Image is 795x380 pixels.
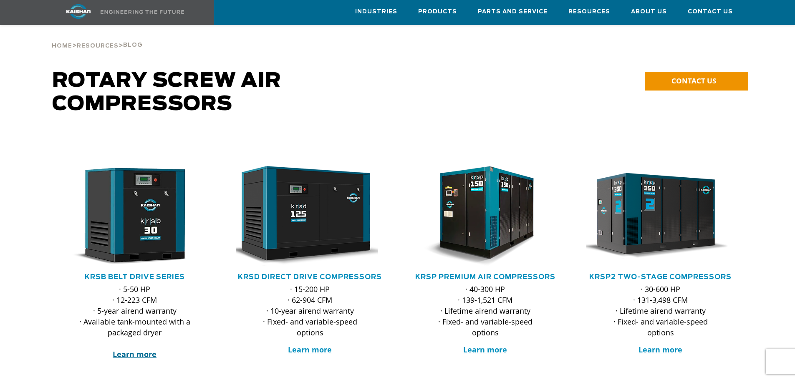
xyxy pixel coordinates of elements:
a: Industries [355,0,397,23]
span: CONTACT US [671,76,716,86]
span: Resources [568,7,610,17]
img: krsp350 [580,166,729,266]
img: krsd125 [230,166,378,266]
span: Rotary Screw Air Compressors [52,71,281,114]
span: About Us [631,7,667,17]
span: Blog [123,43,143,48]
a: Parts and Service [478,0,548,23]
a: Products [418,0,457,23]
div: krsb30 [61,166,209,266]
img: Engineering the future [101,10,184,14]
a: Resources [77,42,119,49]
img: kaishan logo [47,4,110,19]
div: krsp350 [586,166,735,266]
a: Contact Us [688,0,733,23]
a: KRSP2 Two-Stage Compressors [589,274,732,280]
p: · 40-300 HP · 139-1,521 CFM · Lifetime airend warranty · Fixed- and variable-speed options [428,284,543,338]
a: Resources [568,0,610,23]
p: · 5-50 HP · 12-223 CFM · 5-year airend warranty · Available tank-mounted with a packaged dryer [77,284,192,360]
p: · 15-200 HP · 62-904 CFM · 10-year airend warranty · Fixed- and variable-speed options [252,284,368,338]
img: krsb30 [54,166,203,266]
div: krsp150 [411,166,560,266]
a: About Us [631,0,667,23]
span: Products [418,7,457,17]
img: krsp150 [405,166,553,266]
a: KRSP Premium Air Compressors [415,274,555,280]
a: CONTACT US [645,72,748,91]
a: KRSB Belt Drive Series [85,274,185,280]
div: > > [52,21,143,53]
a: Learn more [463,345,507,355]
a: Learn more [639,345,682,355]
a: KRSD Direct Drive Compressors [238,274,382,280]
p: · 30-600 HP · 131-3,498 CFM · Lifetime airend warranty · Fixed- and variable-speed options [603,284,718,338]
div: krsd125 [236,166,384,266]
a: Learn more [288,345,332,355]
a: Home [52,42,72,49]
span: Industries [355,7,397,17]
span: Home [52,43,72,49]
span: Parts and Service [478,7,548,17]
a: Learn more [113,349,156,359]
span: Resources [77,43,119,49]
span: Contact Us [688,7,733,17]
